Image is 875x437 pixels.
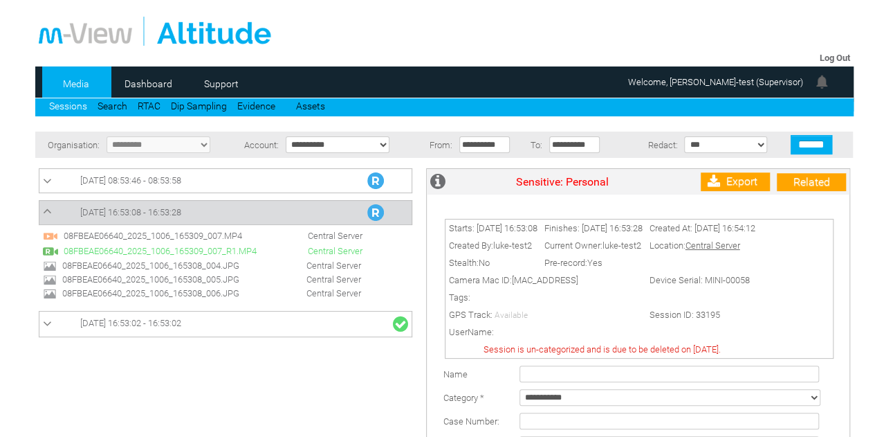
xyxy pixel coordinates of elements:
img: image24.svg [43,273,57,287]
a: 08FBEAE06640_2025_1006_165308_004.JPG Central Server [43,260,368,270]
span: No [479,258,490,268]
span: Session ID: [650,310,694,320]
img: bell24.png [813,73,830,90]
td: Redact: [613,132,681,158]
td: Organisation: [35,132,103,158]
a: 08FBEAE06640_2025_1006_165309_007.MP4 Central Server [43,230,369,240]
span: Central Server [272,274,368,285]
span: Welcome, [PERSON_NAME]-test (Supervisor) [628,77,803,87]
a: RTAC [138,100,160,112]
a: [DATE] 08:53:46 - 08:53:58 [43,172,408,189]
img: R_Indication.svg [367,204,384,221]
img: R_Indication.svg [367,172,384,189]
label: Category * [443,393,484,403]
span: Central Server [272,260,368,271]
a: Export [701,172,770,191]
span: 33195 [696,310,720,320]
a: Related [777,173,846,191]
span: Session is un-categorized and is due to be deleted on [DATE]. [483,344,721,355]
a: Support [187,73,255,94]
td: Account: [234,132,283,158]
td: Sensitive: Personal [449,169,676,195]
a: [DATE] 16:53:08 - 16:53:28 [43,204,408,221]
a: Dip Sampling [171,100,227,112]
span: Starts: [449,223,475,233]
img: image24.svg [43,259,57,273]
label: Name [443,369,468,380]
span: Finishes: [544,223,580,233]
td: Stealth: [445,254,541,271]
span: Central Server [272,288,368,298]
a: Assets [296,100,325,112]
span: [DATE] 16:53:08 [477,223,537,233]
a: Evidence [237,100,275,112]
span: luke-test2 [602,240,641,251]
span: 08FBEAE06640_2025_1006_165308_005.JPG [59,274,270,285]
span: GPS Track: [449,310,492,320]
span: [DATE] 16:53:02 - 16:53:02 [80,318,181,328]
img: video24_pre.svg [43,229,58,244]
span: Created At: [650,223,692,233]
span: Case Number: [443,416,499,427]
span: Central Server [685,240,740,251]
a: Search [98,100,127,112]
td: Location: [646,237,759,254]
span: UserName: [449,327,494,337]
span: [DATE] 16:53:28 [582,223,643,233]
span: MINI-00058 [705,275,750,285]
span: luke-test2 [493,240,532,251]
a: 08FBEAE06640_2025_1006_165308_005.JPG Central Server [43,274,368,284]
span: Device Serial: [650,275,703,285]
span: 08FBEAE06640_2025_1006_165308_004.JPG [59,260,270,271]
span: [DATE] 08:53:46 - 08:53:58 [80,175,181,186]
a: 08FBEAE06640_2025_1006_165308_006.JPG Central Server [43,287,368,298]
td: Current Owner: [541,237,646,254]
span: [MAC_ADDRESS] [512,275,578,285]
td: To: [524,132,546,158]
a: Log Out [820,53,850,63]
span: Central Server [273,231,369,241]
a: Dashboard [115,73,182,94]
span: [DATE] 16:54:12 [694,223,755,233]
span: 08FBEAE06640_2025_1006_165308_006.JPG [59,288,270,298]
span: 08FBEAE06640_2025_1006_165309_007_R1.MP4 [60,246,271,256]
span: 08FBEAE06640_2025_1006_165309_007.MP4 [60,231,271,241]
img: image24.svg [43,287,57,301]
td: Camera Mac ID: [445,271,646,289]
a: Sessions [49,100,87,112]
span: [DATE] 16:53:08 - 16:53:28 [80,207,181,217]
span: Central Server [273,246,369,256]
td: Created By: [445,237,541,254]
span: Tags: [449,292,470,303]
td: Pre-record: [541,254,646,271]
td: From: [421,132,457,158]
a: [DATE] 16:53:02 - 16:53:02 [43,315,408,333]
a: Media [42,73,109,94]
img: R_Complete.svg [43,244,58,259]
span: Yes [587,258,602,268]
